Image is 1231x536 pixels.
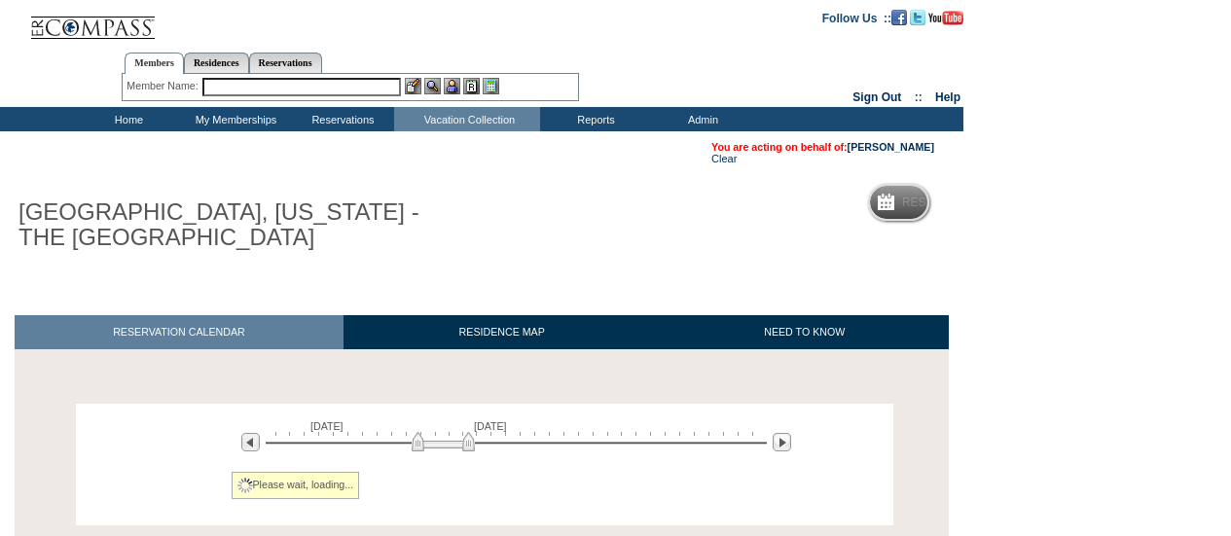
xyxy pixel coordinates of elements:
[902,197,1051,209] h5: Reservation Calendar
[310,420,344,432] span: [DATE]
[73,107,180,131] td: Home
[232,472,360,499] div: Please wait, loading...
[405,78,421,94] img: b_edit.gif
[773,433,791,451] img: Next
[910,10,925,25] img: Follow us on Twitter
[928,11,963,22] a: Subscribe to our YouTube Channel
[287,107,394,131] td: Reservations
[711,153,737,164] a: Clear
[935,90,960,104] a: Help
[891,11,907,22] a: Become our fan on Facebook
[647,107,754,131] td: Admin
[15,315,344,349] a: RESERVATION CALENDAR
[848,141,934,153] a: [PERSON_NAME]
[915,90,923,104] span: ::
[540,107,647,131] td: Reports
[822,10,891,25] td: Follow Us ::
[15,196,451,255] h1: [GEOGRAPHIC_DATA], [US_STATE] - THE [GEOGRAPHIC_DATA]
[237,478,253,493] img: spinner2.gif
[127,78,201,94] div: Member Name:
[344,315,661,349] a: RESIDENCE MAP
[891,10,907,25] img: Become our fan on Facebook
[910,11,925,22] a: Follow us on Twitter
[483,78,499,94] img: b_calculator.gif
[424,78,441,94] img: View
[394,107,540,131] td: Vacation Collection
[928,11,963,25] img: Subscribe to our YouTube Channel
[474,420,507,432] span: [DATE]
[444,78,460,94] img: Impersonate
[660,315,949,349] a: NEED TO KNOW
[241,433,260,451] img: Previous
[184,53,249,73] a: Residences
[180,107,287,131] td: My Memberships
[852,90,901,104] a: Sign Out
[711,141,934,153] span: You are acting on behalf of:
[249,53,322,73] a: Reservations
[125,53,184,74] a: Members
[463,78,480,94] img: Reservations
